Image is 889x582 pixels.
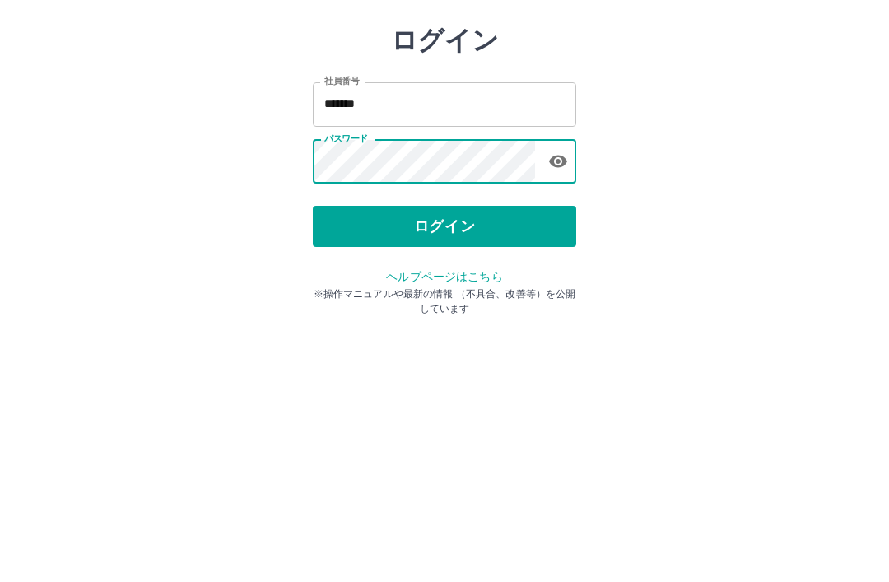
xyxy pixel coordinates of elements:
label: パスワード [324,212,368,224]
a: ヘルプページはこちら [386,349,502,362]
h2: ログイン [391,104,499,135]
button: ログイン [313,285,576,326]
label: 社員番号 [324,154,359,166]
p: ※操作マニュアルや最新の情報 （不具合、改善等）を公開しています [313,365,576,395]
